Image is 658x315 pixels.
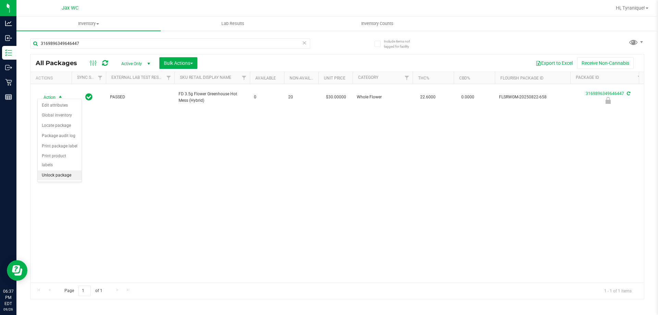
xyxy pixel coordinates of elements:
[531,57,577,69] button: Export to Excel
[634,72,646,84] a: Filter
[418,76,429,81] a: THC%
[7,260,27,281] iframe: Resource center
[164,60,193,66] span: Bulk Actions
[616,5,645,11] span: Hi, Tyranique!
[78,286,91,296] input: 1
[85,92,93,102] span: In Sync
[179,91,246,104] span: FD 3.5g Flower Greenhouse Hot Mess (Hybrid)
[322,92,350,102] span: $30.00000
[111,75,165,80] a: External Lab Test Result
[163,72,174,84] a: Filter
[255,76,276,81] a: Available
[56,93,65,102] span: select
[357,94,409,100] span: Whole Flower
[37,93,56,102] span: Action
[459,76,470,81] a: CBD%
[62,5,78,11] span: Jax WC
[16,16,161,31] a: Inventory
[576,75,599,80] a: Package ID
[3,288,13,307] p: 06:37 PM EDT
[500,76,544,81] a: Flourish Package ID
[417,92,439,102] span: 22.6000
[5,64,12,71] inline-svg: Outbound
[5,49,12,56] inline-svg: Inventory
[38,121,82,131] li: Locate package
[38,100,82,111] li: Edit attributes
[324,76,345,81] a: Unit Price
[5,20,12,27] inline-svg: Analytics
[161,16,305,31] a: Lab Results
[3,307,13,312] p: 09/26
[577,57,634,69] button: Receive Non-Cannabis
[59,286,108,296] span: Page of 1
[499,94,566,100] span: FLSRWGM-20250822-658
[16,21,161,27] span: Inventory
[110,94,170,100] span: PASSED
[586,91,624,96] a: 3169896349646447
[5,35,12,41] inline-svg: Inbound
[180,75,231,80] a: Sku Retail Display Name
[159,57,197,69] button: Bulk Actions
[5,79,12,86] inline-svg: Retail
[38,131,82,141] li: Package audit log
[254,94,280,100] span: 0
[599,286,637,296] span: 1 - 1 of 1 items
[358,75,378,80] a: Category
[38,170,82,181] li: Unlock package
[38,151,82,170] li: Print product labels
[569,97,647,104] div: Newly Received
[352,21,403,27] span: Inventory Counts
[212,21,254,27] span: Lab Results
[95,72,106,84] a: Filter
[401,72,413,84] a: Filter
[384,39,418,49] span: Include items not tagged for facility
[5,94,12,100] inline-svg: Reports
[302,38,307,47] span: Clear
[239,72,250,84] a: Filter
[290,76,320,81] a: Non-Available
[77,75,103,80] a: Sync Status
[305,16,449,31] a: Inventory Counts
[288,94,314,100] span: 20
[38,110,82,121] li: Global inventory
[458,92,478,102] span: 0.0000
[30,38,310,49] input: Search Package ID, Item Name, SKU, Lot or Part Number...
[36,59,84,67] span: All Packages
[36,76,69,81] div: Actions
[626,91,630,96] span: Sync from Compliance System
[38,141,82,152] li: Print package label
